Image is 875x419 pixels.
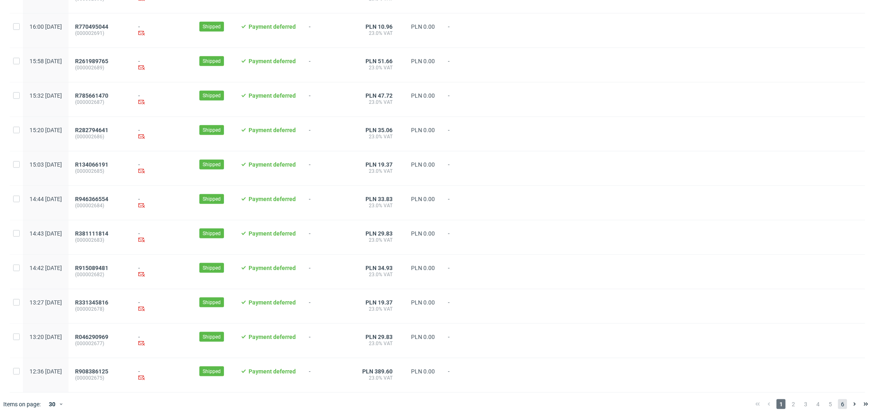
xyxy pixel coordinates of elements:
[448,368,479,382] span: -
[801,399,810,409] span: 3
[75,30,125,37] span: (000002691)
[362,64,393,71] span: 23.0% VAT
[249,334,296,340] span: Payment deferred
[411,196,435,202] span: PLN 0.00
[203,57,221,65] span: Shipped
[411,58,435,64] span: PLN 0.00
[138,265,186,279] div: -
[789,399,798,409] span: 2
[362,202,393,209] span: 23.0% VAT
[75,23,110,30] a: R770495044
[75,92,108,99] span: R785661470
[75,92,110,99] a: R785661470
[411,334,435,340] span: PLN 0.00
[309,127,349,141] span: -
[448,127,479,141] span: -
[411,230,435,237] span: PLN 0.00
[309,161,349,176] span: -
[75,64,125,71] span: (000002689)
[75,230,108,237] span: R381111814
[30,23,62,30] span: 16:00 [DATE]
[30,368,62,375] span: 12:36 [DATE]
[138,299,186,314] div: -
[411,265,435,271] span: PLN 0.00
[75,265,108,271] span: R915089481
[75,161,110,168] a: R134066191
[309,23,349,38] span: -
[366,161,393,168] span: PLN 19.37
[75,230,110,237] a: R381111814
[30,58,62,64] span: 15:58 [DATE]
[309,334,349,348] span: -
[138,368,186,382] div: -
[411,161,435,168] span: PLN 0.00
[203,195,221,203] span: Shipped
[366,58,393,64] span: PLN 51.66
[138,196,186,210] div: -
[448,265,479,279] span: -
[3,400,41,408] span: Items on page:
[249,230,296,237] span: Payment deferred
[249,58,296,64] span: Payment deferred
[75,202,125,209] span: (000002684)
[30,265,62,271] span: 14:42 [DATE]
[366,92,393,99] span: PLN 47.72
[75,306,125,312] span: (000002678)
[249,299,296,306] span: Payment deferred
[203,126,221,134] span: Shipped
[30,299,62,306] span: 13:27 [DATE]
[309,368,349,382] span: -
[366,230,393,237] span: PLN 29.83
[366,265,393,271] span: PLN 34.93
[838,399,847,409] span: 6
[249,92,296,99] span: Payment deferred
[203,230,221,237] span: Shipped
[448,230,479,245] span: -
[75,127,108,133] span: R282794641
[30,334,62,340] span: 13:20 [DATE]
[448,23,479,38] span: -
[448,196,479,210] span: -
[30,127,62,133] span: 15:20 [DATE]
[30,196,62,202] span: 14:44 [DATE]
[411,299,435,306] span: PLN 0.00
[75,196,110,202] a: R946366554
[362,133,393,140] span: 23.0% VAT
[411,127,435,133] span: PLN 0.00
[75,99,125,105] span: (000002687)
[249,127,296,133] span: Payment deferred
[362,30,393,37] span: 23.0% VAT
[362,340,393,347] span: 23.0% VAT
[362,306,393,312] span: 23.0% VAT
[362,271,393,278] span: 23.0% VAT
[309,230,349,245] span: -
[138,127,186,141] div: -
[362,368,393,375] span: PLN 389.60
[362,168,393,174] span: 23.0% VAT
[309,196,349,210] span: -
[75,375,125,381] span: (000002675)
[203,333,221,341] span: Shipped
[203,368,221,375] span: Shipped
[138,23,186,38] div: -
[249,23,296,30] span: Payment deferred
[309,58,349,72] span: -
[138,161,186,176] div: -
[75,271,125,278] span: (000002682)
[309,299,349,314] span: -
[75,334,110,340] a: R046290969
[448,299,479,314] span: -
[44,398,59,410] div: 30
[362,99,393,105] span: 23.0% VAT
[30,92,62,99] span: 15:32 [DATE]
[203,92,221,99] span: Shipped
[75,334,108,340] span: R046290969
[30,230,62,237] span: 14:43 [DATE]
[448,161,479,176] span: -
[138,230,186,245] div: -
[366,196,393,202] span: PLN 33.83
[249,368,296,375] span: Payment deferred
[75,299,108,306] span: R331345816
[75,237,125,243] span: (000002683)
[203,161,221,168] span: Shipped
